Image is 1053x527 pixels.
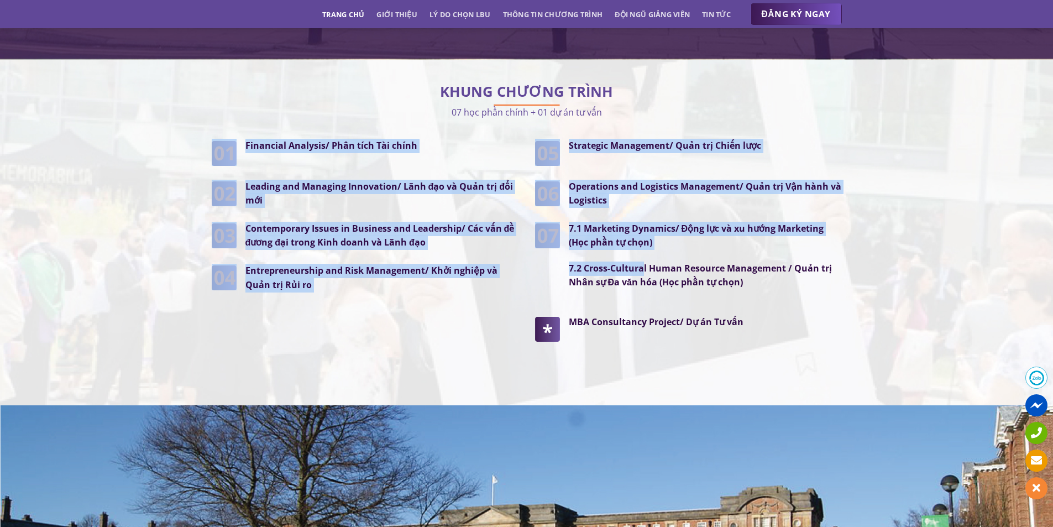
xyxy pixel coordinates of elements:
[569,180,841,207] strong: Operations and Logistics Management/ Quản trị Vận hành và Logistics
[569,262,832,289] strong: 7.2 Cross-Cultural Human Resource Management / Quản trị Nhân sự Đa văn hóa (Học phần tự chọn)
[245,139,417,152] strong: Financial Analysis/ Phân tích Tài chính
[494,105,560,106] img: line-lbu.jpg
[245,180,514,207] strong: Leading and Managing Innovation/ Lãnh đạo và Quản trị đổi mới
[212,105,842,119] p: 07 học phần chính + 01 dự án tư vấn
[615,4,690,24] a: Đội ngũ giảng viên
[569,222,824,249] strong: 7.1 Marketing Dynamics/ Động lực và xu hướng Marketing (Học phần tự chọn)
[429,4,491,24] a: Lý do chọn LBU
[322,4,364,24] a: Trang chủ
[376,4,417,24] a: Giới thiệu
[762,7,831,21] span: ĐĂNG KÝ NGAY
[751,3,842,25] a: ĐĂNG KÝ NGAY
[503,4,603,24] a: Thông tin chương trình
[212,86,842,97] h2: KHUNG CHƯƠNG TRÌNH
[245,222,515,249] strong: Contemporary Issues in Business and Leadership/ Các vấn đề đương đại trong Kinh doanh và Lãnh đạo
[569,316,743,328] strong: MBA Consultancy Project/ Dự án Tư vấn
[569,139,761,152] strong: Strategic Management/ Quản trị Chiến lược
[702,4,731,24] a: Tin tức
[245,264,497,291] strong: Entrepreneurship and Risk Management/ Khởi nghiệp và Quản trị Rủi ro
